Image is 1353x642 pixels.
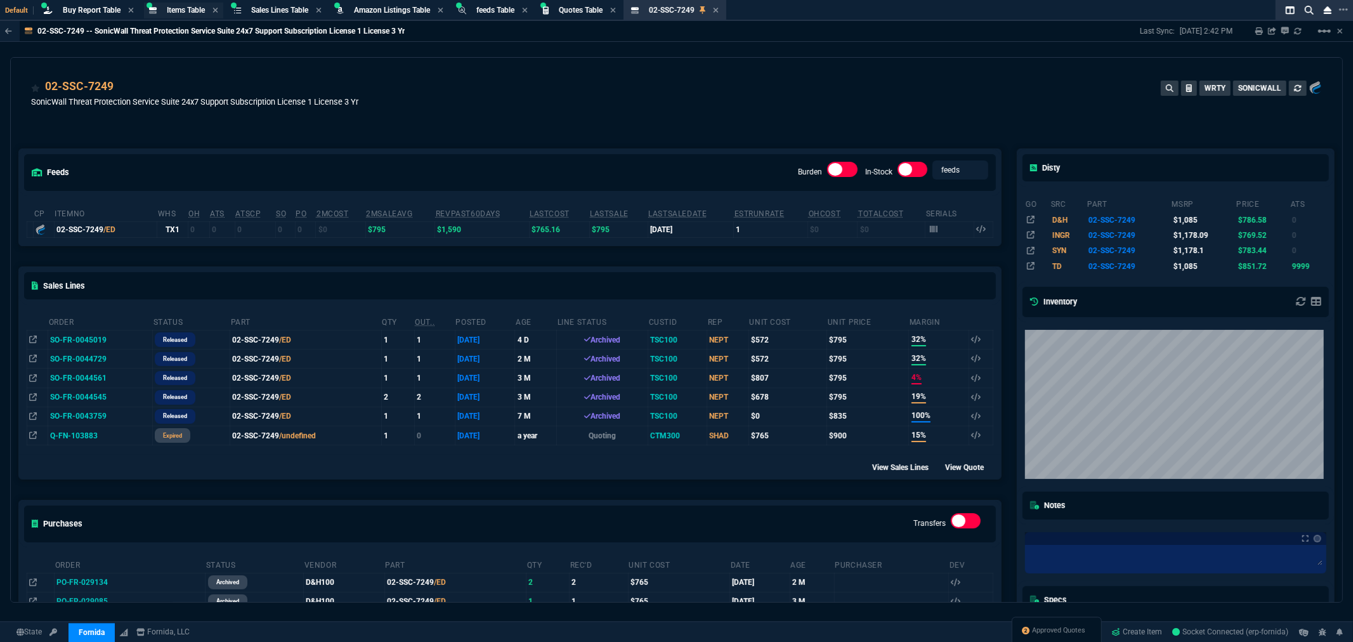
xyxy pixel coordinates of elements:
[589,221,648,237] td: $795
[827,388,909,407] td: $795
[381,369,414,388] td: 1
[128,6,134,16] nx-icon: Close Tab
[827,162,858,182] div: Burden
[279,336,291,344] span: /ED
[230,369,381,388] td: 02-SSC-7249
[157,204,188,222] th: WHS
[1033,626,1086,636] span: Approved Quotes
[304,555,385,573] th: Vendor
[276,209,286,218] abbr: Total units on open Sales Orders
[751,353,825,365] div: $572
[734,221,808,237] td: 1
[206,555,304,573] th: Status
[858,221,925,237] td: $0
[1087,194,1172,212] th: part
[1300,3,1319,18] nx-icon: Search
[212,6,218,16] nx-icon: Close Tab
[230,331,381,350] td: 02-SSC-7249
[559,334,646,346] div: Archived
[381,331,414,350] td: 1
[1107,623,1168,642] a: Create Item
[529,221,589,237] td: $765.16
[230,350,381,369] td: 02-SSC-7249
[13,627,46,638] a: Global State
[29,431,37,440] nx-icon: Open In Opposite Panel
[1171,259,1236,274] td: $1,085
[808,221,858,237] td: $0
[522,6,528,16] nx-icon: Close Tab
[29,374,37,383] nx-icon: Open In Opposite Panel
[628,592,729,611] td: $765
[29,597,37,606] nx-icon: Open In Opposite Panel
[37,26,405,36] p: 02-SSC-7249 -- SonicWall Threat Protection Service Suite 24x7 Support Subscription License 1 Lice...
[45,78,114,95] a: 02-SSC-7249
[515,426,557,445] td: a year
[1171,194,1236,212] th: msrp
[751,430,825,442] div: $765
[909,312,969,331] th: Margin
[1140,26,1180,36] p: Last Sync:
[1087,243,1172,258] td: 02-SSC-7249
[1236,259,1290,274] td: $851.72
[48,426,153,445] td: Q-FN-103883
[648,331,707,350] td: TSC100
[365,221,435,237] td: $795
[230,407,381,426] td: 02-SSC-7249
[56,596,203,607] nx-fornida-value: PO-FR-029085
[1173,627,1289,638] a: vB4ruH8cAD9TAs6gAAHY
[29,336,37,344] nx-icon: Open In Opposite Panel
[381,407,414,426] td: 1
[570,555,629,573] th: Rec'd
[1317,23,1332,39] mat-icon: Example home icon
[648,388,707,407] td: TSC100
[48,369,153,388] td: SO-FR-0044561
[354,6,430,15] span: Amazon Listings Table
[163,392,187,402] p: Released
[438,6,443,16] nx-icon: Close Tab
[31,78,40,96] div: Add to Watchlist
[648,369,707,388] td: TSC100
[384,555,526,573] th: Part
[163,411,187,421] p: Released
[751,334,825,346] div: $572
[381,388,414,407] td: 2
[628,573,729,592] td: $765
[48,312,153,331] th: Order
[1236,194,1290,212] th: price
[809,209,841,218] abbr: Avg Cost of Inventory on-hand
[515,388,557,407] td: 3 M
[648,426,707,445] td: CTM300
[912,429,926,442] span: 15%
[435,221,529,237] td: $1,590
[455,369,514,388] td: [DATE]
[735,209,785,218] abbr: Total sales within a 30 day window based on last time there was inventory
[530,209,570,218] abbr: The last purchase cost from PO Order
[1290,259,1326,274] td: 9999
[1290,243,1326,258] td: 0
[912,391,926,403] span: 19%
[628,555,729,573] th: Unit Cost
[316,221,365,237] td: $0
[1025,259,1326,274] tr: SonicWall Threat Protection Service Suite
[163,373,187,383] p: Released
[1025,228,1326,243] tr: THREAT PROTECTIONTZ270W 3YR
[1030,594,1067,606] h5: Specs
[210,209,225,218] abbr: Total units in inventory => minus on SO => plus on PO
[559,410,646,422] div: Archived
[5,27,12,36] nx-icon: Back to Table
[570,573,629,592] td: 2
[730,573,790,592] td: [DATE]
[46,627,61,638] a: API TOKEN
[1236,228,1290,243] td: $769.52
[56,577,203,588] nx-fornida-value: PO-FR-029134
[230,312,381,331] th: Part
[56,578,108,587] span: PO-FR-029134
[1337,26,1343,36] a: Hide Workbench
[29,578,37,587] nx-icon: Open In Opposite Panel
[296,209,306,218] abbr: Total units on open Purchase Orders
[1050,259,1087,274] td: TD
[29,393,37,402] nx-icon: Open In Opposite Panel
[1050,228,1087,243] td: INGR
[31,96,358,108] p: SonicWall Threat Protection Service Suite 24x7 Support Subscription License 1 License 3 Yr
[827,407,909,426] td: $835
